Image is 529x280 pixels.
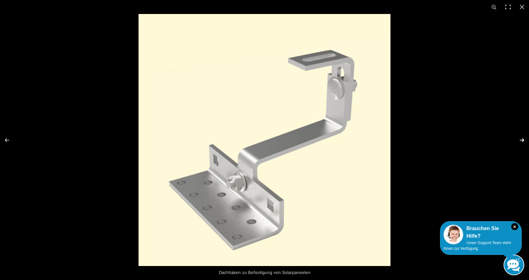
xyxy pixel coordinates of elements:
[444,225,518,240] div: Brauchen Sie Hilfe?
[511,223,518,230] i: Schließen
[198,266,331,279] div: Dachhaken zu Befestigung von Solarpaneelen
[444,241,511,251] span: Unser Support-Team steht Ihnen zur Verfügung
[444,225,463,244] img: Customer service
[139,14,390,266] img: Dachhaken zu Befestigung von Solarmodule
